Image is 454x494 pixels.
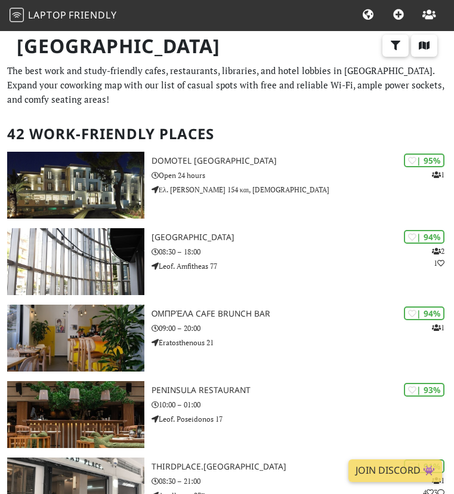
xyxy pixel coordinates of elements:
[432,169,444,180] p: 1
[152,170,454,181] p: Open 24 hours
[404,230,444,244] div: | 94%
[404,383,444,397] div: | 93%
[7,116,447,152] h2: 42 Work-Friendly Places
[152,323,454,334] p: 09:00 – 20:00
[432,322,444,333] p: 1
[152,184,454,195] p: Ελ. [PERSON_NAME] 154 και, [DEMOGRAPHIC_DATA]
[28,8,67,22] span: Laptop
[152,337,454,348] p: Eratosthenous 21
[152,399,454,410] p: 10:00 – 01:00
[152,232,454,243] h3: [GEOGRAPHIC_DATA]
[152,413,454,425] p: Leof. Poseidonos 17
[7,63,447,106] p: The best work and study-friendly cafes, restaurants, libraries, and hotel lobbies in [GEOGRAPHIC_...
[404,306,444,320] div: | 94%
[152,246,454,257] p: 08:30 – 18:00
[7,381,144,448] img: Peninsula Restaurant
[432,246,444,268] p: 2 1
[152,462,454,472] h3: Thirdplace.[GEOGRAPHIC_DATA]
[152,475,454,487] p: 08:30 – 21:00
[10,5,117,26] a: LaptopFriendly LaptopFriendly
[152,260,454,272] p: Leof. Amfitheas 77
[10,8,24,22] img: LaptopFriendly
[404,154,444,167] div: | 95%
[7,228,144,295] img: Red Center
[152,156,454,166] h3: Domotel [GEOGRAPHIC_DATA]
[7,305,144,372] img: Ομπρέλα Cafe Brunch Bar
[7,30,447,63] h1: [GEOGRAPHIC_DATA]
[152,309,454,319] h3: Ομπρέλα Cafe Brunch Bar
[69,8,116,22] span: Friendly
[7,152,144,219] img: Domotel Kastri Hotel
[348,459,442,482] a: Join Discord 👾
[152,385,454,395] h3: Peninsula Restaurant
